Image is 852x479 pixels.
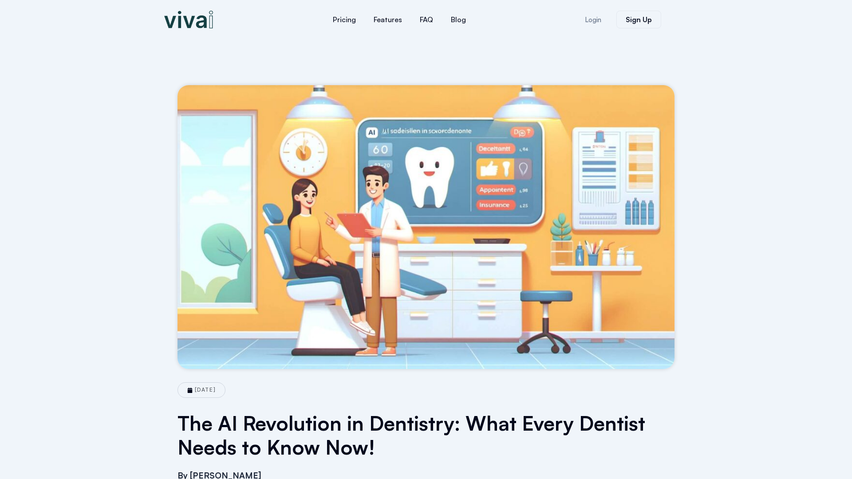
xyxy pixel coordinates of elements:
[411,9,442,30] a: FAQ
[442,9,475,30] a: Blog
[585,16,601,23] span: Login
[271,9,528,30] nav: Menu
[365,9,411,30] a: Features
[187,387,216,393] a: [DATE]
[574,11,612,28] a: Login
[324,9,365,30] a: Pricing
[616,11,661,28] a: Sign Up
[626,16,652,23] span: Sign Up
[177,411,674,459] h1: The AI Revolution in Dentistry: What Every Dentist Needs to Know Now!
[195,386,216,393] time: [DATE]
